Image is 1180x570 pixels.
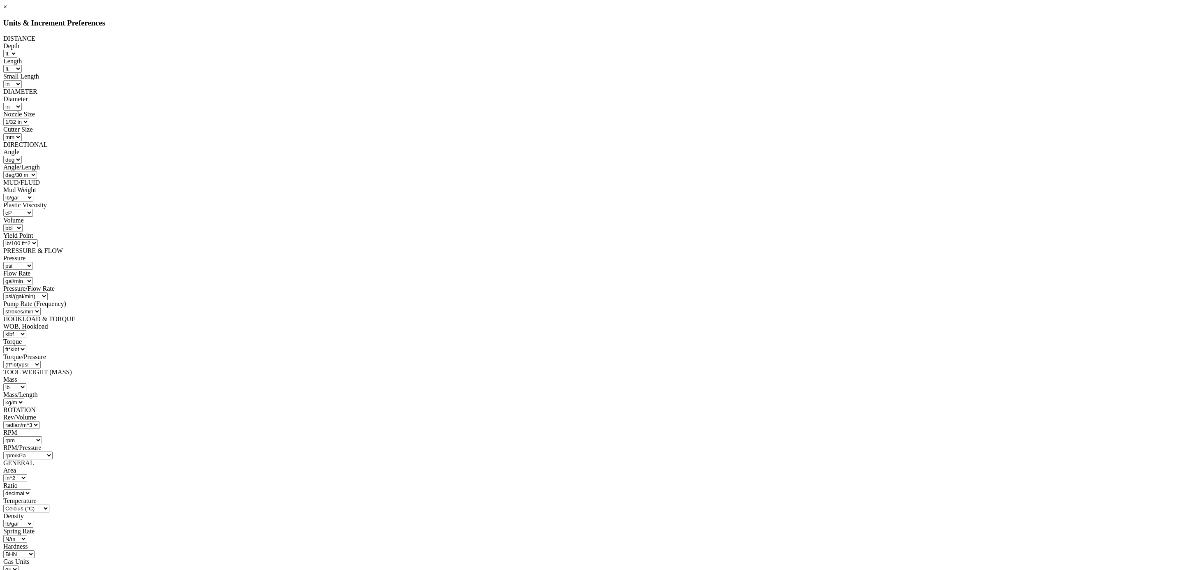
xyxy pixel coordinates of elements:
[3,111,35,118] label: Nozzle Size
[3,73,39,80] label: Small Length
[3,376,17,383] label: Mass
[3,3,7,10] a: ×
[3,88,37,95] span: DIAMETER
[3,247,63,254] span: PRESSURE & FLOW
[3,217,23,224] label: Volume
[3,543,28,550] label: Hardness
[3,42,19,49] label: Depth
[3,141,48,148] span: DIRECTIONAL
[3,558,30,565] label: Gas Units
[3,270,30,277] label: Flow Rate
[3,232,33,239] label: Yield Point
[3,300,66,307] label: Pump Rate (Frequency)
[3,179,40,186] span: MUD/FLUID
[3,164,40,171] label: Angle/Length
[3,406,36,413] span: ROTATION
[3,414,36,421] label: Rev/Volume
[3,255,26,262] label: Pressure
[3,35,35,42] span: DISTANCE
[3,528,35,535] label: Spring Rate
[3,202,47,209] label: Plastic Viscosity
[3,391,38,398] label: Mass/Length
[3,497,37,504] label: Temperature
[3,58,22,65] label: Length
[3,429,17,436] label: RPM
[3,459,34,466] span: GENERAL
[3,186,36,193] label: Mud Weight
[3,148,19,155] label: Angle
[3,512,24,519] label: Density
[3,444,41,451] label: RPM/Pressure
[3,126,33,133] label: Cutter Size
[3,315,75,322] span: HOOKLOAD & TORQUE
[3,482,18,489] label: Ratio
[3,338,22,345] label: Torque
[3,95,28,102] label: Diameter
[3,19,1177,28] h3: Units & Increment Preferences
[3,353,46,360] label: Torque/Pressure
[3,368,72,375] span: TOOL WEIGHT (MASS)
[3,467,16,474] label: Area
[3,323,48,330] label: WOB, Hookload
[3,285,55,292] label: Pressure/Flow Rate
